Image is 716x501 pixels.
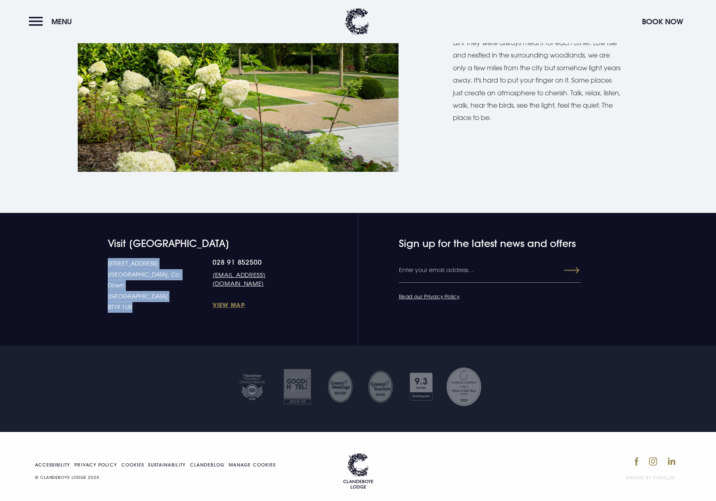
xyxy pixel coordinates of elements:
p: [STREET_ADDRESS] [GEOGRAPHIC_DATA], Co. Down [GEOGRAPHIC_DATA] BT19 1UR [108,258,213,313]
img: Logo [343,453,373,489]
img: GM SILVER TRANSPARENT [368,370,394,403]
a: View Map [213,301,304,309]
img: Untitled design 35 [327,370,353,403]
a: [EMAIL_ADDRESS][DOMAIN_NAME] [213,270,304,288]
a: Go home [343,453,373,489]
img: Instagram [649,457,657,466]
img: Booking com 1 [405,366,438,407]
a: Accessibility [35,463,70,467]
img: Facebook [635,457,638,466]
p: The hotel and its gardens surround the schoolhouse as if they were always meant for each other. L... [453,24,621,124]
a: Privacy Policy [74,463,117,467]
h4: Sign up for the latest news and offers [399,238,548,249]
button: Book Now [638,13,687,30]
p: © CLANDEBOYE LODGE 2025 [35,473,280,481]
a: Clandeblog [190,463,225,467]
button: Menu [29,13,76,30]
a: Read our Privacy Policy [399,293,460,300]
input: Enter your email address… [399,258,581,283]
img: Georgina Campbell Award 2023 [445,366,482,407]
h4: Visit [GEOGRAPHIC_DATA] [108,238,305,249]
img: Clandeboye Lodge [345,8,369,35]
img: Tripadvisor travellers choice 2025 [234,366,271,407]
button: Submit [550,263,579,278]
img: Good hotel 24 25 2 [279,366,316,407]
a: Website by Eyekiller [626,475,675,481]
a: Sustainability [148,463,185,467]
img: LinkedIn [668,457,675,465]
span: Menu [51,17,72,26]
a: Manage your cookie settings. [229,463,276,467]
a: 028 91 852500 [213,258,304,266]
a: Cookies [121,463,144,467]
